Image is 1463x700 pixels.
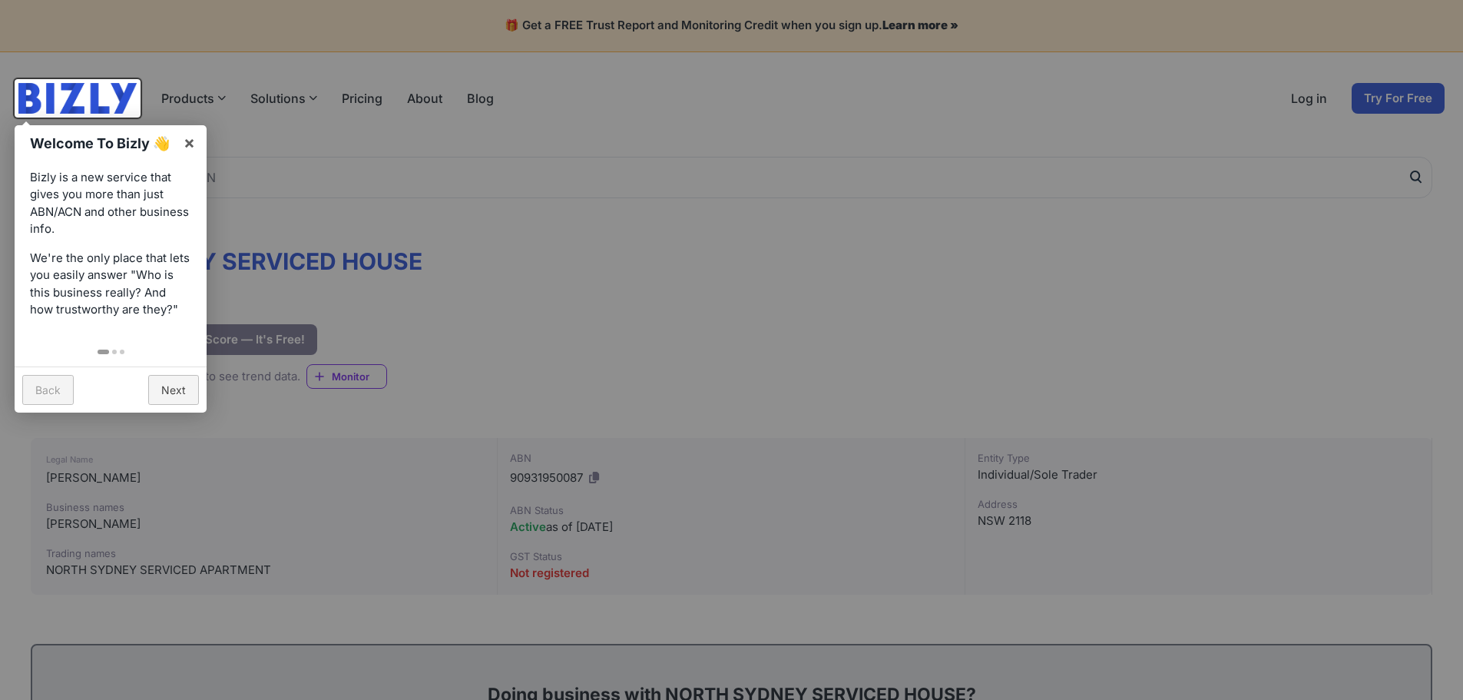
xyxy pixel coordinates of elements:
[148,375,199,405] a: Next
[30,169,191,238] p: Bizly is a new service that gives you more than just ABN/ACN and other business info.
[172,125,207,160] a: ×
[22,375,74,405] a: Back
[30,133,175,154] h1: Welcome To Bizly 👋
[30,250,191,319] p: We're the only place that lets you easily answer "Who is this business really? And how trustworth...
